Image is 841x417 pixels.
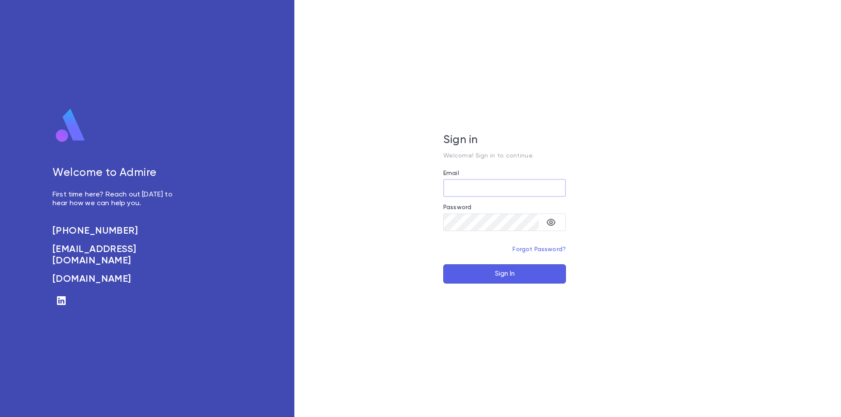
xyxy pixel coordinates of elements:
label: Password [443,204,471,211]
a: Forgot Password? [512,246,566,252]
a: [DOMAIN_NAME] [53,273,182,285]
p: First time here? Reach out [DATE] to hear how we can help you. [53,190,182,208]
button: toggle password visibility [542,214,560,231]
img: logo [53,108,88,143]
button: Sign In [443,264,566,284]
a: [PHONE_NUMBER] [53,225,182,237]
label: Email [443,170,459,177]
h5: Sign in [443,134,566,147]
h5: Welcome to Admire [53,167,182,180]
a: [EMAIL_ADDRESS][DOMAIN_NAME] [53,244,182,266]
p: Welcome! Sign in to continue. [443,152,566,159]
